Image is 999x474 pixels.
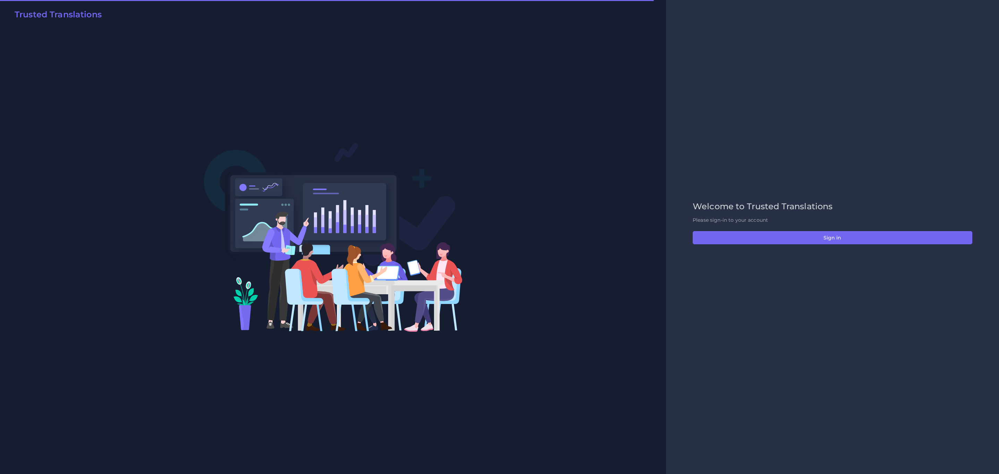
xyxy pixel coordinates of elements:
[204,142,463,332] img: Login V2
[693,202,972,212] h2: Welcome to Trusted Translations
[693,231,972,244] button: Sign in
[693,217,972,224] p: Please sign-in to your account
[15,10,102,20] h2: Trusted Translations
[10,10,102,22] a: Trusted Translations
